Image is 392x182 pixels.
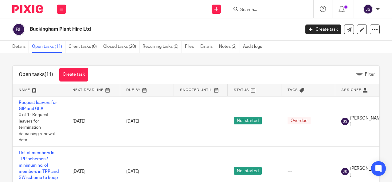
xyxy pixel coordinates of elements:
img: Pixie [12,5,43,13]
a: Request leavers for GIP and GLA [19,100,57,111]
a: Files [185,41,197,53]
h1: Open tasks [19,71,53,78]
span: [DATE] [126,169,139,174]
a: Open tasks (11) [32,41,65,53]
h2: Buckingham Plant Hire Ltd [30,26,243,32]
span: Not started [234,117,262,124]
span: Not started [234,167,262,175]
span: [PERSON_NAME] [350,165,383,178]
img: svg%3E [341,118,349,125]
span: Tags [288,88,298,92]
a: Client tasks (0) [69,41,100,53]
img: svg%3E [12,23,25,36]
span: Filter [365,72,375,77]
a: Audit logs [243,41,265,53]
span: Status [234,88,249,92]
span: 0 of 1 · Request leavers for termination data/using renewal data [19,113,55,142]
span: (11) [45,72,53,77]
a: Closed tasks (20) [103,41,139,53]
a: Emails [200,41,216,53]
span: Snoozed Until [180,88,212,92]
img: svg%3E [363,4,373,14]
span: [PERSON_NAME] [350,115,383,128]
a: Recurring tasks (0) [143,41,182,53]
span: Overdue [288,117,311,124]
a: Create task [305,25,341,34]
a: Create task [59,68,88,82]
img: svg%3E [341,168,349,175]
a: Notes (2) [219,41,240,53]
input: Search [240,7,295,13]
span: [DATE] [126,119,139,123]
div: --- [288,169,329,175]
a: Details [12,41,29,53]
td: [DATE] [66,96,120,147]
